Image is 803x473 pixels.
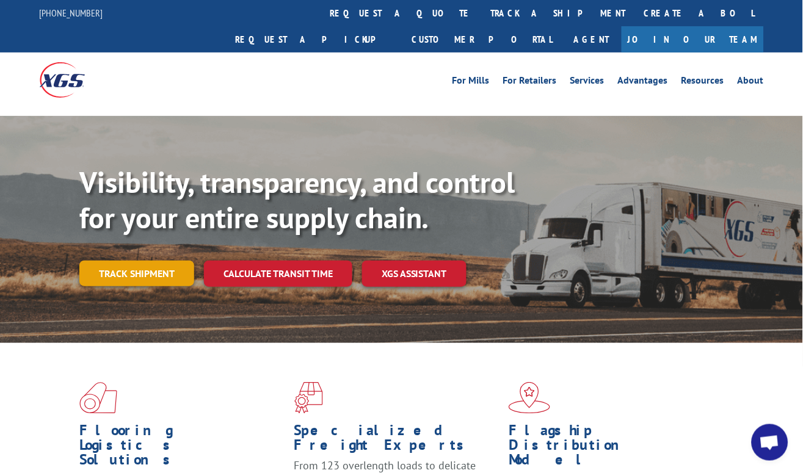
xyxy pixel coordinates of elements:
[227,26,403,52] a: Request a pickup
[562,26,622,52] a: Agent
[40,7,103,19] a: [PHONE_NUMBER]
[570,76,605,89] a: Services
[752,424,788,461] a: Open chat
[79,163,515,236] b: Visibility, transparency, and control for your entire supply chain.
[294,424,500,459] h1: Specialized Freight Experts
[738,76,764,89] a: About
[403,26,562,52] a: Customer Portal
[622,26,764,52] a: Join Our Team
[294,382,323,414] img: xgs-icon-focused-on-flooring-red
[362,261,467,287] a: XGS ASSISTANT
[503,76,557,89] a: For Retailers
[452,76,490,89] a: For Mills
[681,76,724,89] a: Resources
[509,382,551,414] img: xgs-icon-flagship-distribution-model-red
[79,261,194,286] a: Track shipment
[79,382,117,414] img: xgs-icon-total-supply-chain-intelligence-red
[204,261,352,287] a: Calculate transit time
[618,76,668,89] a: Advantages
